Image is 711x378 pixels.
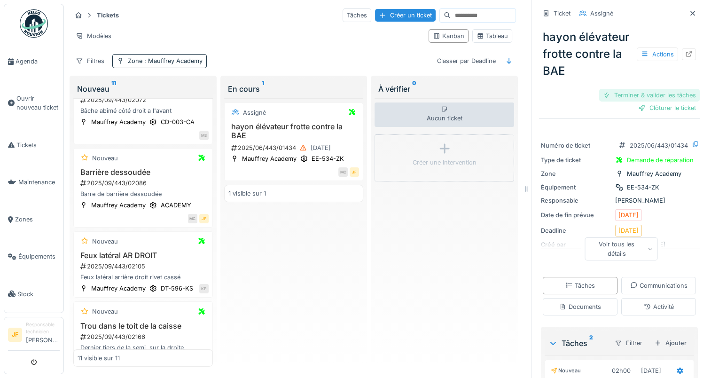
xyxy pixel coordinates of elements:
[111,83,116,94] sup: 11
[585,237,658,260] div: Voir tous les détails
[79,179,209,188] div: 2025/09/443/02086
[375,102,514,127] div: Aucun ticket
[71,29,116,43] div: Modèles
[17,290,60,299] span: Stock
[630,141,688,150] div: 2025/06/443/01434
[161,284,193,293] div: DT-596-KS
[610,336,647,350] div: Filtrer
[541,196,611,205] div: Responsable
[92,307,118,316] div: Nouveau
[4,164,63,201] a: Maintenance
[541,226,611,235] div: Deadline
[433,54,500,68] div: Classer par Deadline
[228,83,360,94] div: En cours
[78,251,209,260] h3: Feux latéral AR DROIT
[618,211,639,220] div: [DATE]
[375,9,436,22] div: Créer un ticket
[243,108,266,117] div: Assigné
[79,95,209,104] div: 2025/09/443/02072
[20,9,48,38] img: Badge_color-CXgf-gQk.svg
[644,302,674,311] div: Activité
[311,143,331,152] div: [DATE]
[161,201,191,210] div: ACADEMY
[92,237,118,246] div: Nouveau
[78,168,209,177] h3: Barrière dessoudée
[18,252,60,261] span: Équipements
[590,9,613,18] div: Assigné
[8,328,22,342] li: JF
[4,238,63,275] a: Équipements
[91,284,146,293] div: Mauffrey Academy
[26,321,60,348] li: [PERSON_NAME]
[16,94,60,112] span: Ouvrir nouveau ticket
[78,354,120,362] div: 11 visible sur 11
[541,141,611,150] div: Numéro de ticket
[650,337,690,349] div: Ajouter
[559,302,601,311] div: Documents
[92,154,118,163] div: Nouveau
[541,169,611,178] div: Zone
[4,43,63,80] a: Agenda
[188,214,197,223] div: MC
[142,57,203,64] span: : Mauffrey Academy
[312,154,344,163] div: EE-534-ZK
[199,131,209,140] div: MS
[16,57,60,66] span: Agenda
[630,281,688,290] div: Communications
[589,338,593,349] sup: 2
[199,284,209,293] div: KP
[78,106,209,115] div: Bâche abîmé côté droit a l'avant
[262,83,264,94] sup: 1
[618,226,639,235] div: [DATE]
[78,273,209,282] div: Feux latéral arrière droit rivet cassé
[79,332,209,341] div: 2025/09/443/02166
[539,25,700,83] div: hayon élévateur frotte contre la BAE
[4,80,63,126] a: Ouvrir nouveau ticket
[412,83,416,94] sup: 0
[15,215,60,224] span: Zones
[637,47,678,61] div: Actions
[91,118,146,126] div: Mauffrey Academy
[4,276,63,313] a: Stock
[8,321,60,351] a: JF Responsable technicien[PERSON_NAME]
[565,281,595,290] div: Tâches
[627,156,694,165] div: Demande de réparation
[199,214,209,223] div: JF
[541,156,611,165] div: Type de ticket
[128,56,203,65] div: Zone
[79,262,209,271] div: 2025/09/443/02105
[71,54,109,68] div: Filtres
[4,201,63,238] a: Zones
[343,8,371,22] div: Tâches
[228,189,266,198] div: 1 visible sur 1
[91,201,146,210] div: Mauffrey Academy
[78,343,209,352] div: Dernier tiers de la semi, sur la droite.
[77,83,209,94] div: Nouveau
[78,322,209,331] h3: Trou dans le toit de la caisse
[78,189,209,198] div: Barre de barrière dessoudée
[413,158,477,167] div: Créer une intervention
[4,126,63,164] a: Tickets
[634,102,700,114] div: Clôturer le ticket
[350,167,359,177] div: JF
[477,31,508,40] div: Tableau
[18,178,60,187] span: Maintenance
[242,154,297,163] div: Mauffrey Academy
[433,31,464,40] div: Kanban
[93,11,123,20] strong: Tickets
[612,366,631,375] div: 02h00
[551,367,581,375] div: Nouveau
[641,366,661,375] div: [DATE]
[554,9,570,18] div: Ticket
[599,89,700,102] div: Terminer & valider les tâches
[541,196,698,205] div: [PERSON_NAME]
[16,141,60,150] span: Tickets
[378,83,510,94] div: À vérifier
[627,183,659,192] div: EE-534-ZK
[228,122,359,140] h3: hayon élévateur frotte contre la BAE
[161,118,195,126] div: CD-003-CA
[541,183,611,192] div: Équipement
[548,338,607,349] div: Tâches
[230,142,359,154] div: 2025/06/443/01434
[338,167,348,177] div: MC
